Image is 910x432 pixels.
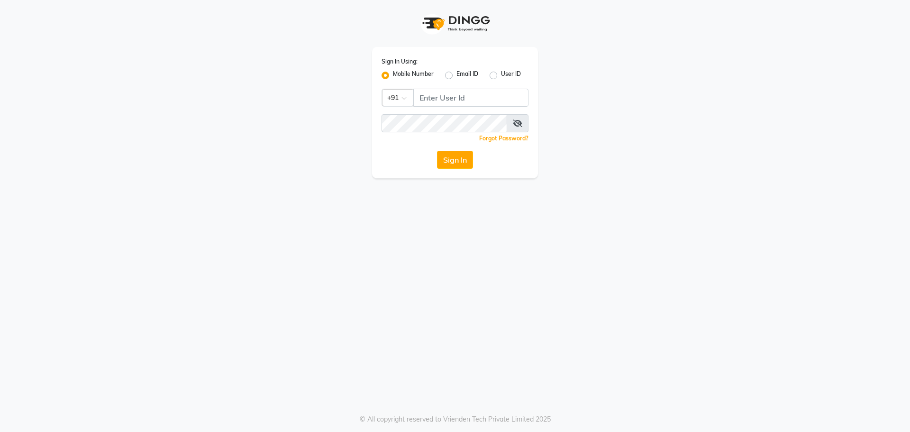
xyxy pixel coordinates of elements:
label: Mobile Number [393,70,434,81]
input: Username [382,114,507,132]
a: Forgot Password? [479,135,528,142]
label: Sign In Using: [382,57,418,66]
img: logo1.svg [417,9,493,37]
input: Username [413,89,528,107]
label: User ID [501,70,521,81]
label: Email ID [456,70,478,81]
button: Sign In [437,151,473,169]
